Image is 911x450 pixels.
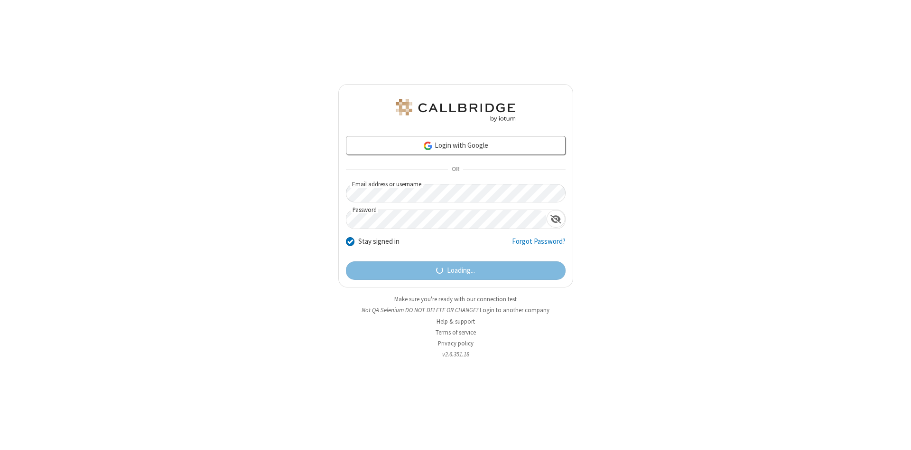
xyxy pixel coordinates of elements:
img: google-icon.png [423,141,433,151]
a: Privacy policy [438,339,474,347]
button: Login to another company [480,306,549,315]
a: Login with Google [346,136,566,155]
li: v2.6.351.18 [338,350,573,359]
li: Not QA Selenium DO NOT DELETE OR CHANGE? [338,306,573,315]
div: Show password [547,210,565,228]
iframe: Chat [887,425,904,443]
input: Password [346,210,547,229]
button: Loading... [346,261,566,280]
img: QA Selenium DO NOT DELETE OR CHANGE [394,99,517,122]
label: Stay signed in [358,236,400,247]
a: Forgot Password? [512,236,566,254]
a: Help & support [437,317,475,326]
a: Make sure you're ready with our connection test [394,295,517,303]
span: Loading... [447,265,475,276]
a: Terms of service [436,328,476,336]
span: OR [448,163,463,176]
input: Email address or username [346,184,566,202]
